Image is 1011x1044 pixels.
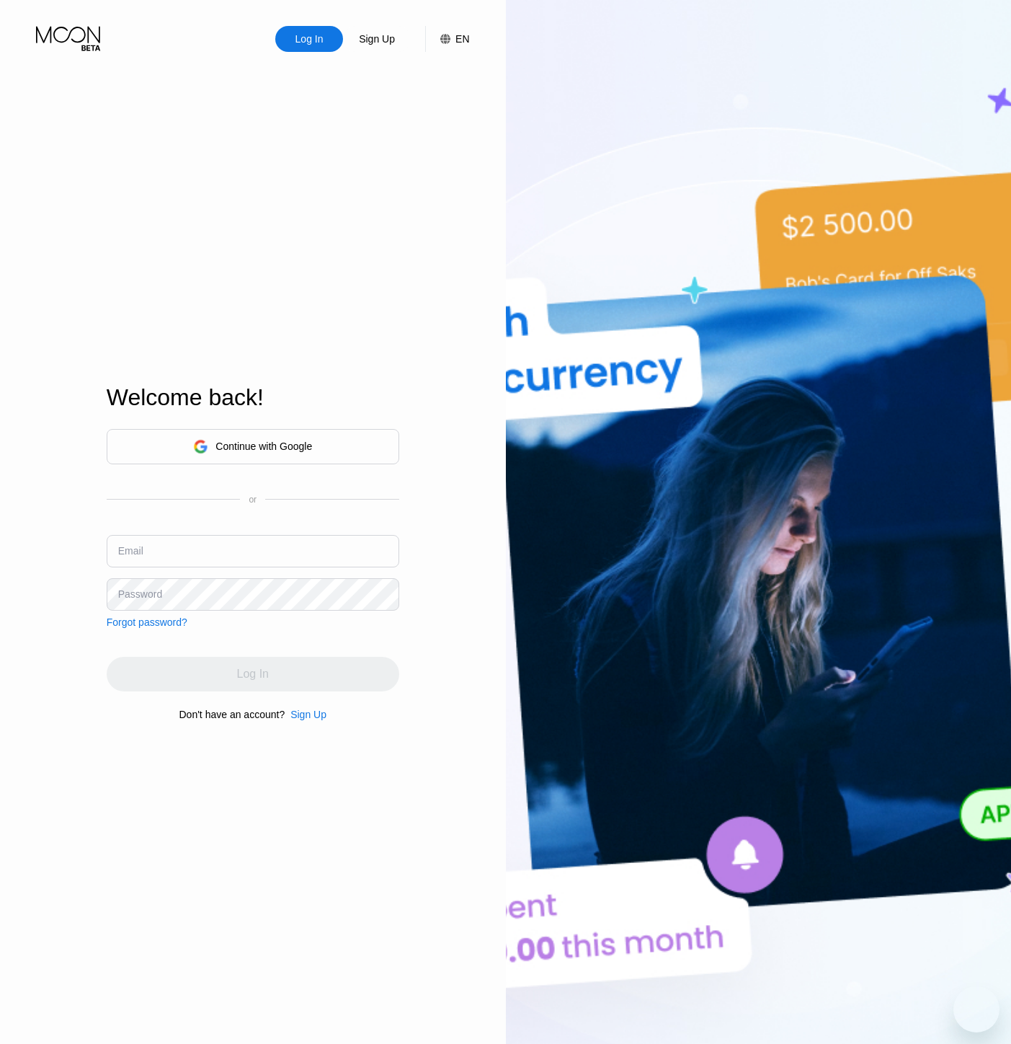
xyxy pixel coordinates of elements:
[107,616,187,628] div: Forgot password?
[107,384,399,411] div: Welcome back!
[215,441,312,452] div: Continue with Google
[285,709,326,720] div: Sign Up
[118,545,143,557] div: Email
[290,709,326,720] div: Sign Up
[107,429,399,464] div: Continue with Google
[179,709,285,720] div: Don't have an account?
[953,986,999,1032] iframe: Button to launch messaging window
[118,588,162,600] div: Password
[455,33,469,45] div: EN
[357,32,396,46] div: Sign Up
[275,26,343,52] div: Log In
[294,32,325,46] div: Log In
[425,26,469,52] div: EN
[343,26,411,52] div: Sign Up
[249,495,257,505] div: or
